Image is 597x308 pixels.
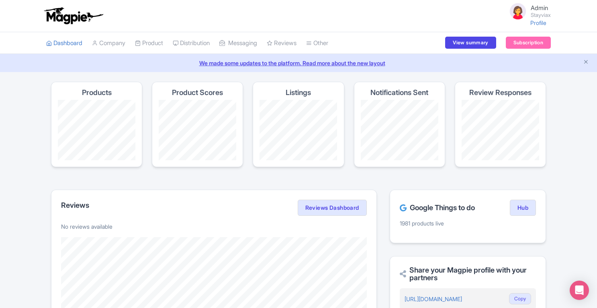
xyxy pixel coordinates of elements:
[506,37,551,49] a: Subscription
[298,200,367,216] a: Reviews Dashboard
[370,89,428,97] h4: Notifications Sent
[61,201,89,209] h2: Reviews
[503,2,551,21] a: Admin Stayviax
[510,200,536,216] a: Hub
[172,89,223,97] h4: Product Scores
[469,89,532,97] h4: Review Responses
[46,32,82,54] a: Dashboard
[286,89,311,97] h4: Listings
[306,32,328,54] a: Other
[400,204,475,212] h2: Google Things to do
[61,222,367,231] p: No reviews available
[267,32,296,54] a: Reviews
[219,32,257,54] a: Messaging
[400,266,536,282] h2: Share your Magpie profile with your partners
[530,19,546,26] a: Profile
[173,32,210,54] a: Distribution
[509,293,531,304] button: Copy
[570,281,589,300] div: Open Intercom Messenger
[531,12,551,18] small: Stayviax
[583,58,589,67] button: Close announcement
[405,296,462,302] a: [URL][DOMAIN_NAME]
[445,37,496,49] a: View summary
[5,59,592,67] a: We made some updates to the platform. Read more about the new layout
[135,32,163,54] a: Product
[508,2,527,21] img: avatar_key_member-9c1dde93af8b07d7383eb8b5fb890c87.png
[42,7,104,25] img: logo-ab69f6fb50320c5b225c76a69d11143b.png
[531,4,548,12] span: Admin
[400,219,536,227] p: 1981 products live
[92,32,125,54] a: Company
[82,89,112,97] h4: Products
